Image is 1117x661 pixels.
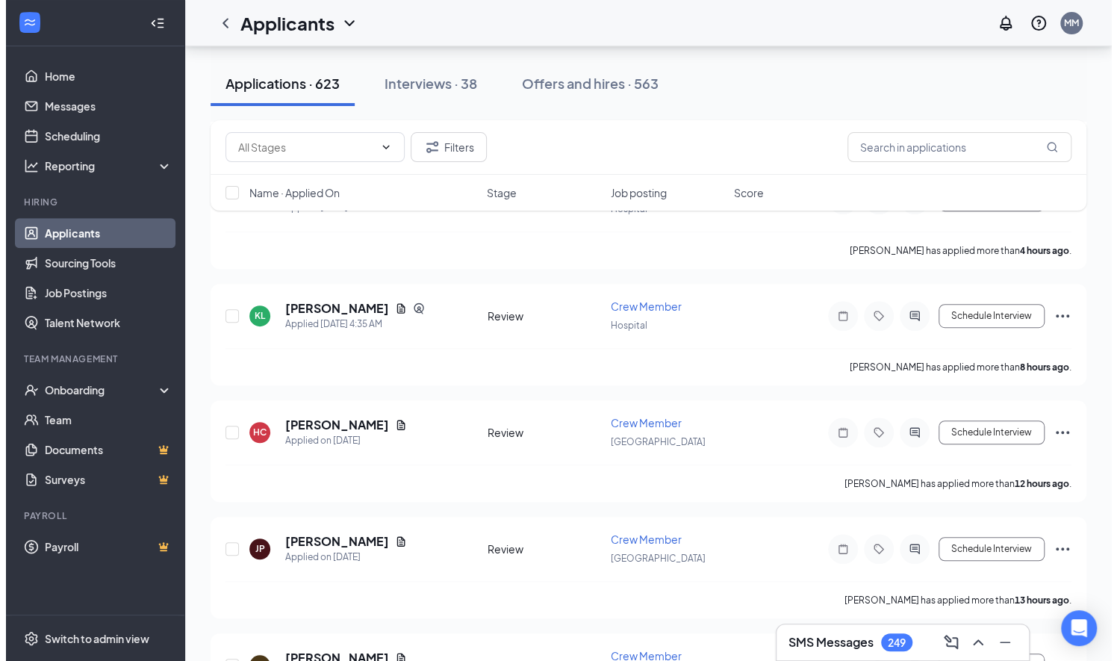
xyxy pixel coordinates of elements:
svg: ActiveChat [900,426,918,438]
svg: ChevronDown [335,14,352,32]
div: JP [249,542,259,555]
a: DocumentsCrown [39,435,167,465]
div: HC [247,426,261,438]
button: Filter Filters [405,132,481,162]
p: [PERSON_NAME] has applied more than . [844,244,1065,257]
div: Applied [DATE] 4:35 AM [279,317,419,332]
svg: Document [389,536,401,547]
svg: Tag [864,310,882,322]
svg: Document [389,419,401,431]
svg: Ellipses [1048,307,1065,325]
svg: QuestionInfo [1024,14,1042,32]
div: Team Management [18,353,164,365]
p: [PERSON_NAME] has applied more than . [844,361,1065,373]
div: 249 [882,636,900,649]
p: [PERSON_NAME] has applied more than . [838,477,1065,490]
span: [GEOGRAPHIC_DATA] [605,553,700,564]
span: Job posting [604,185,660,200]
svg: Filter [417,138,435,156]
div: Payroll [18,509,164,522]
a: Team [39,405,167,435]
svg: ChevronDown [374,141,386,153]
b: 12 hours ago [1009,478,1063,489]
svg: ActiveChat [900,310,918,322]
a: Sourcing Tools [39,248,167,278]
svg: Tag [864,543,882,555]
a: Scheduling [39,121,167,151]
div: KL [249,309,259,322]
button: Schedule Interview [933,537,1039,561]
svg: UserCheck [18,382,33,397]
div: Applied on [DATE] [279,433,401,448]
button: Minimize [987,630,1011,654]
div: Onboarding [39,382,154,397]
div: Reporting [39,158,167,173]
div: Applications · 623 [220,74,334,93]
a: Applicants [39,218,167,248]
svg: ComposeMessage [936,633,954,651]
span: Name · Applied On [243,185,334,200]
input: Search in applications [841,132,1065,162]
b: 13 hours ago [1009,595,1063,606]
svg: MagnifyingGlass [1040,141,1052,153]
svg: ChevronLeft [211,14,228,32]
button: Schedule Interview [933,421,1039,444]
div: Applied on [DATE] [279,550,401,565]
svg: Note [828,310,846,322]
div: Switch to admin view [39,631,143,646]
svg: Document [389,302,401,314]
div: MM [1058,16,1073,29]
h1: Applicants [234,10,329,36]
button: ComposeMessage [933,630,957,654]
svg: Ellipses [1048,423,1065,441]
svg: Tag [864,426,882,438]
svg: Ellipses [1048,540,1065,558]
p: [PERSON_NAME] has applied more than . [838,594,1065,606]
svg: Notifications [991,14,1009,32]
div: Interviews · 38 [379,74,471,93]
div: Review [482,308,596,323]
h5: [PERSON_NAME] [279,300,383,317]
div: Hiring [18,196,164,208]
div: Offers and hires · 563 [516,74,653,93]
svg: Minimize [990,633,1008,651]
b: 8 hours ago [1014,361,1063,373]
span: Stage [481,185,511,200]
a: Talent Network [39,308,167,338]
input: All Stages [232,139,368,155]
a: Messages [39,91,167,121]
button: Schedule Interview [933,304,1039,328]
a: PayrollCrown [39,532,167,562]
svg: Analysis [18,158,33,173]
svg: ActiveChat [900,543,918,555]
svg: SourcingTools [407,302,419,314]
button: ChevronUp [960,630,984,654]
div: Review [482,425,596,440]
div: Review [482,541,596,556]
span: [GEOGRAPHIC_DATA] [605,436,700,447]
a: Home [39,61,167,91]
h3: SMS Messages [782,634,868,651]
svg: Note [828,543,846,555]
div: Open Intercom Messenger [1055,610,1091,646]
svg: WorkstreamLogo [16,15,31,30]
b: 4 hours ago [1014,245,1063,256]
svg: Settings [18,631,33,646]
span: Hospital [605,320,641,331]
svg: ChevronUp [963,633,981,651]
span: Crew Member [605,533,676,546]
a: SurveysCrown [39,465,167,494]
span: Score [728,185,758,200]
span: Crew Member [605,300,676,313]
span: Crew Member [605,416,676,429]
svg: Collapse [144,16,159,31]
h5: [PERSON_NAME] [279,417,383,433]
svg: Note [828,426,846,438]
a: Job Postings [39,278,167,308]
h5: [PERSON_NAME] [279,533,383,550]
